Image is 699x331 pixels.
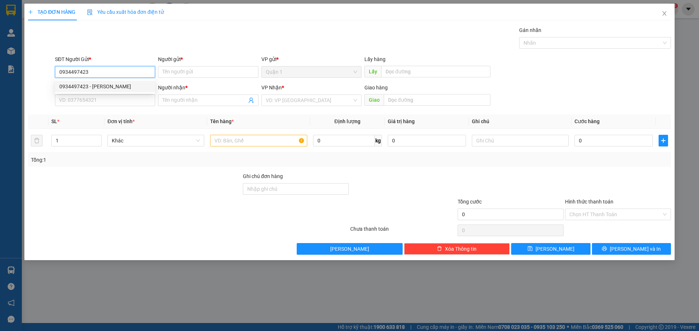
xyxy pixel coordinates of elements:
[654,4,675,24] button: Close
[243,173,283,179] label: Ghi chú đơn hàng
[87,9,93,15] img: icon
[297,243,403,255] button: [PERSON_NAME]
[662,11,667,16] span: close
[55,81,155,92] div: 0934497423 - LAN ANH
[51,118,57,124] span: SL
[565,199,613,205] label: Hình thức thanh toán
[437,246,442,252] span: delete
[592,243,671,255] button: printer[PERSON_NAME] và In
[31,135,43,146] button: delete
[210,118,234,124] span: Tên hàng
[384,94,490,106] input: Dọc đường
[364,94,384,106] span: Giao
[261,85,282,90] span: VP Nhận
[210,135,307,146] input: VD: Bàn, Ghế
[659,138,668,144] span: plus
[364,56,386,62] span: Lấy hàng
[266,66,357,77] span: Quận 1
[248,97,254,103] span: user-add
[602,246,607,252] span: printer
[388,118,415,124] span: Giá trị hàng
[243,183,349,195] input: Ghi chú đơn hàng
[55,55,155,63] div: SĐT Người Gửi
[404,243,510,255] button: deleteXóa Thông tin
[659,135,668,146] button: plus
[610,245,661,253] span: [PERSON_NAME] và In
[364,85,388,90] span: Giao hàng
[261,55,362,63] div: VP gửi
[381,66,490,77] input: Dọc đường
[28,9,33,15] span: plus
[445,245,477,253] span: Xóa Thông tin
[511,243,590,255] button: save[PERSON_NAME]
[107,118,135,124] span: Đơn vị tính
[574,118,600,124] span: Cước hàng
[469,114,572,129] th: Ghi chú
[364,66,381,77] span: Lấy
[330,245,369,253] span: [PERSON_NAME]
[335,118,360,124] span: Định lượng
[158,55,258,63] div: Người gửi
[519,27,541,33] label: Gán nhãn
[158,84,258,92] div: Người nhận
[28,9,75,15] span: TẠO ĐƠN HÀNG
[112,135,200,146] span: Khác
[388,135,466,146] input: 0
[458,199,482,205] span: Tổng cước
[472,135,569,146] input: Ghi Chú
[536,245,574,253] span: [PERSON_NAME]
[31,156,270,164] div: Tổng: 1
[528,246,533,252] span: save
[349,225,457,238] div: Chưa thanh toán
[87,9,164,15] span: Yêu cầu xuất hóa đơn điện tử
[59,82,151,90] div: 0934497423 - [PERSON_NAME]
[375,135,382,146] span: kg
